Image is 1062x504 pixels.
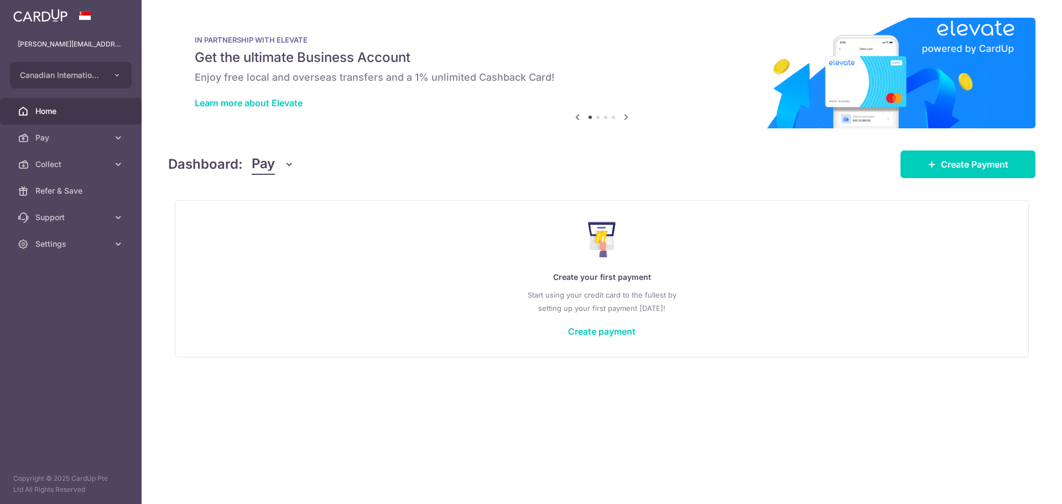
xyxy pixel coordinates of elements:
img: CardUp [13,9,67,22]
button: Canadian International School Pte Ltd [10,62,132,89]
span: Pay [35,132,108,143]
span: Canadian International School Pte Ltd [20,70,102,81]
p: IN PARTNERSHIP WITH ELEVATE [195,35,1009,44]
span: Home [35,106,108,117]
a: Create payment [568,326,636,337]
h6: Enjoy free local and overseas transfers and a 1% unlimited Cashback Card! [195,71,1009,84]
h5: Get the ultimate Business Account [195,49,1009,66]
span: Create Payment [941,158,1008,171]
span: Refer & Save [35,185,108,196]
span: Collect [35,159,108,170]
p: Start using your credit card to the fullest by setting up your first payment [DATE]! [197,288,1006,315]
p: [PERSON_NAME][EMAIL_ADDRESS][PERSON_NAME][DOMAIN_NAME] [18,39,124,50]
p: Create your first payment [197,271,1006,284]
span: Pay [252,154,275,175]
a: Learn more about Elevate [195,97,303,108]
h4: Dashboard: [168,154,243,174]
span: Settings [35,238,108,250]
span: Support [35,212,108,223]
a: Create Payment [900,150,1035,178]
button: Pay [252,154,294,175]
img: Make Payment [588,222,616,257]
img: Renovation banner [168,18,1035,128]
